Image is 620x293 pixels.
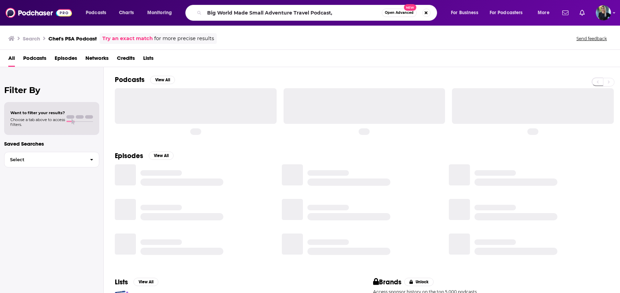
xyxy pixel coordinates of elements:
[382,9,417,17] button: Open AdvancedNew
[133,278,158,286] button: View All
[85,53,109,67] a: Networks
[102,35,153,43] a: Try an exact match
[55,53,77,67] a: Episodes
[485,7,533,18] button: open menu
[8,53,15,67] a: All
[114,7,138,18] a: Charts
[4,152,99,167] button: Select
[451,8,478,18] span: For Business
[596,5,611,20] button: Show profile menu
[115,152,174,160] a: EpisodesView All
[10,117,65,127] span: Choose a tab above to access filters.
[385,11,414,15] span: Open Advanced
[533,7,558,18] button: open menu
[446,7,487,18] button: open menu
[596,5,611,20] span: Logged in as ChelseaKershaw
[117,53,135,67] a: Credits
[115,278,128,286] h2: Lists
[115,152,143,160] h2: Episodes
[4,157,84,162] span: Select
[115,75,175,84] a: PodcastsView All
[147,8,172,18] span: Monitoring
[490,8,523,18] span: For Podcasters
[192,5,444,21] div: Search podcasts, credits, & more...
[559,7,571,19] a: Show notifications dropdown
[4,140,99,147] p: Saved Searches
[574,36,609,42] button: Send feedback
[48,35,97,42] h3: Chef's PSA Podcast
[373,278,402,286] h2: Brands
[10,110,65,115] span: Want to filter your results?
[4,85,99,95] h2: Filter By
[115,75,145,84] h2: Podcasts
[404,278,434,286] button: Unlock
[86,8,106,18] span: Podcasts
[23,53,46,67] a: Podcasts
[577,7,587,19] a: Show notifications dropdown
[404,4,416,11] span: New
[143,53,154,67] a: Lists
[596,5,611,20] img: User Profile
[538,8,549,18] span: More
[6,6,72,19] img: Podchaser - Follow, Share and Rate Podcasts
[142,7,181,18] button: open menu
[81,7,115,18] button: open menu
[154,35,214,43] span: for more precise results
[23,35,40,42] h3: Search
[119,8,134,18] span: Charts
[150,76,175,84] button: View All
[115,278,158,286] a: ListsView All
[204,7,382,18] input: Search podcasts, credits, & more...
[149,152,174,160] button: View All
